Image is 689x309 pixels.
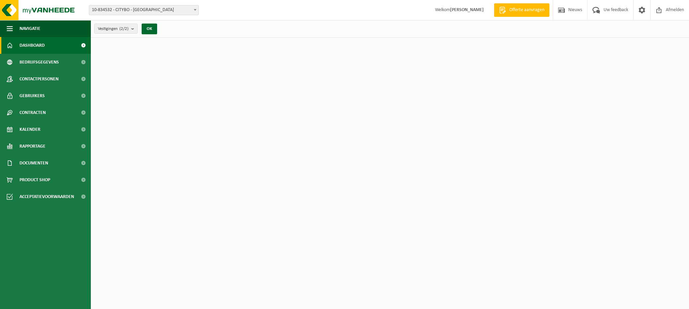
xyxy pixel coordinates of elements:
[20,37,45,54] span: Dashboard
[20,20,40,37] span: Navigatie
[508,7,546,13] span: Offerte aanvragen
[20,171,50,188] span: Product Shop
[20,87,45,104] span: Gebruikers
[94,24,138,34] button: Vestigingen(2/2)
[494,3,549,17] a: Offerte aanvragen
[20,71,59,87] span: Contactpersonen
[20,138,45,155] span: Rapportage
[89,5,198,15] span: 10-834532 - CITYBO - OKEGEM
[20,121,40,138] span: Kalender
[20,155,48,171] span: Documenten
[450,7,484,12] strong: [PERSON_NAME]
[20,54,59,71] span: Bedrijfsgegevens
[89,5,199,15] span: 10-834532 - CITYBO - OKEGEM
[142,24,157,34] button: OK
[98,24,129,34] span: Vestigingen
[20,104,46,121] span: Contracten
[119,27,129,31] count: (2/2)
[20,188,74,205] span: Acceptatievoorwaarden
